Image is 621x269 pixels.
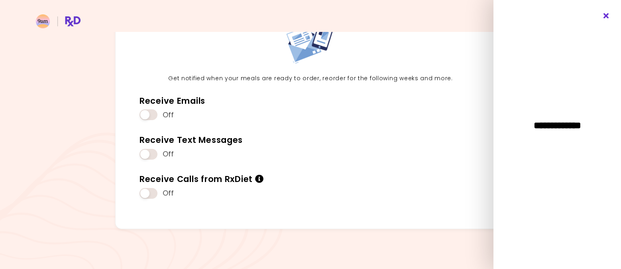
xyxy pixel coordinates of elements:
[36,14,81,28] img: RxDiet
[603,13,610,19] i: Close
[140,134,243,145] div: Receive Text Messages
[134,74,487,83] p: Get notified when your meals are ready to order, reorder for the following weeks and more.
[163,150,174,159] span: Off
[163,111,174,120] span: Off
[140,174,263,184] div: Receive Calls from RxDiet
[140,95,205,106] div: Receive Emails
[255,175,264,183] i: Info
[163,189,174,198] span: Off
